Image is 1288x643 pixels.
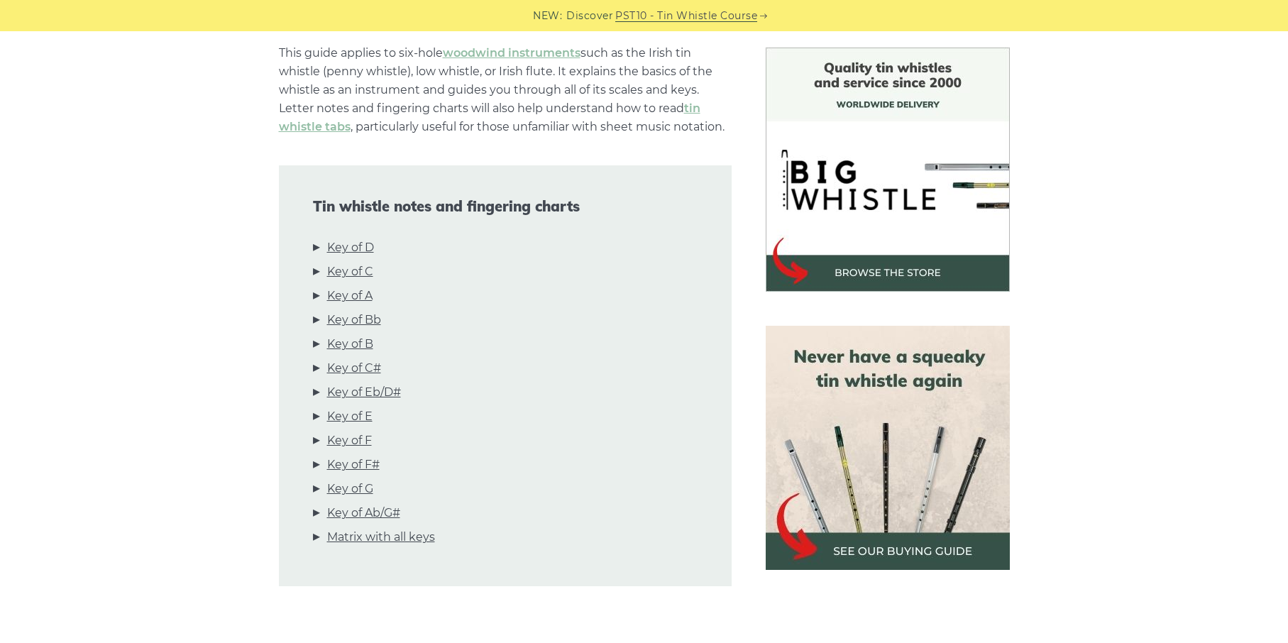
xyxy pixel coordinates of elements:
[327,263,373,281] a: Key of C
[566,8,613,24] span: Discover
[443,46,580,60] a: woodwind instruments
[327,504,400,522] a: Key of Ab/G#
[327,287,373,305] a: Key of A
[327,359,381,378] a: Key of C#
[533,8,562,24] span: NEW:
[327,480,373,498] a: Key of G
[327,383,401,402] a: Key of Eb/D#
[327,407,373,426] a: Key of E
[327,238,374,257] a: Key of D
[327,311,381,329] a: Key of Bb
[327,528,435,546] a: Matrix with all keys
[313,198,698,215] span: Tin whistle notes and fingering charts
[327,335,373,353] a: Key of B
[615,8,757,24] a: PST10 - Tin Whistle Course
[279,44,732,136] p: This guide applies to six-hole such as the Irish tin whistle (penny whistle), low whistle, or Iri...
[327,456,380,474] a: Key of F#
[327,432,372,450] a: Key of F
[766,48,1010,292] img: BigWhistle Tin Whistle Store
[766,326,1010,570] img: tin whistle buying guide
